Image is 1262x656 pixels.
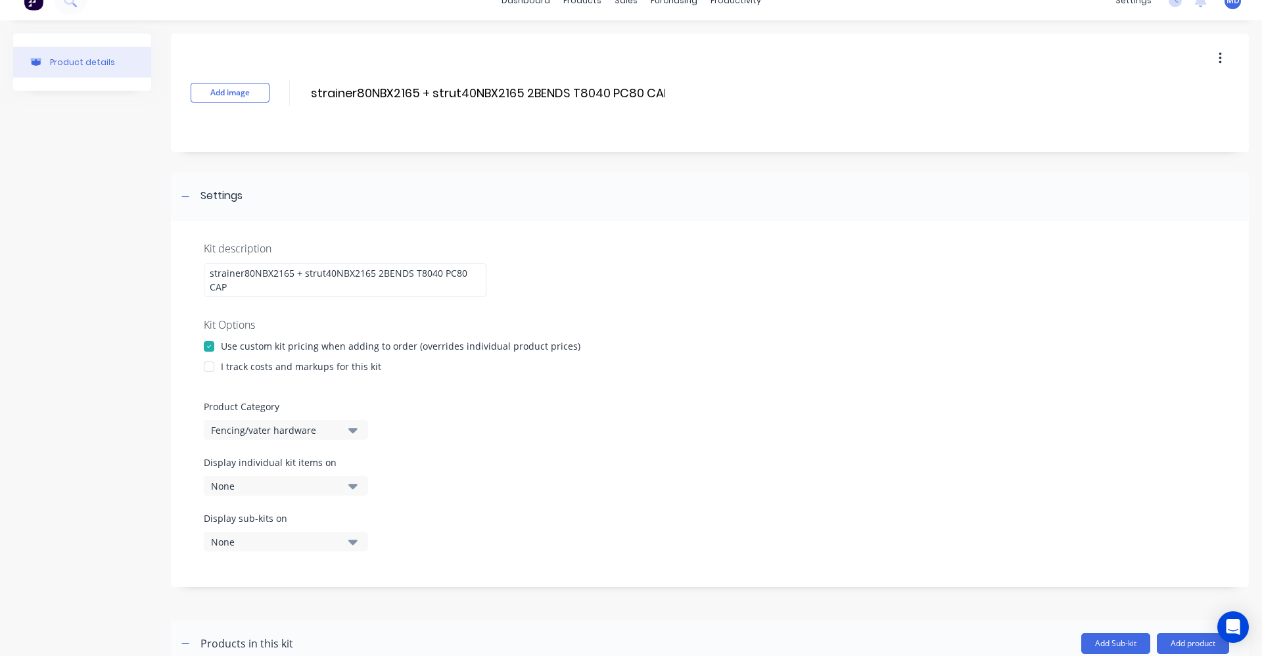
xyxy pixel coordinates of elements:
[204,263,486,297] div: strainer80NBX2165 + strut40NBX2165 2BENDS T8040 PC80 CAP
[1217,611,1249,643] div: Open Intercom Messenger
[204,511,368,525] label: Display sub-kits on
[221,339,580,353] div: Use custom kit pricing when adding to order (overrides individual product prices)
[211,423,339,437] div: Fencing/vater hardware
[204,400,1216,413] label: Product Category
[204,241,1216,256] div: Kit description
[13,47,151,78] button: Product details
[310,83,666,103] input: Enter kit name
[204,420,368,440] button: Fencing/vater hardware
[50,57,115,67] div: Product details
[204,317,1216,333] div: Kit Options
[200,636,293,651] div: Products in this kit
[204,532,368,551] button: None
[191,83,269,103] button: Add image
[211,535,339,549] div: None
[211,479,339,493] div: None
[204,456,368,469] label: Display individual kit items on
[1081,633,1150,654] button: Add Sub-kit
[200,188,243,204] div: Settings
[1157,633,1229,654] button: Add product
[204,476,368,496] button: None
[221,360,381,373] div: I track costs and markups for this kit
